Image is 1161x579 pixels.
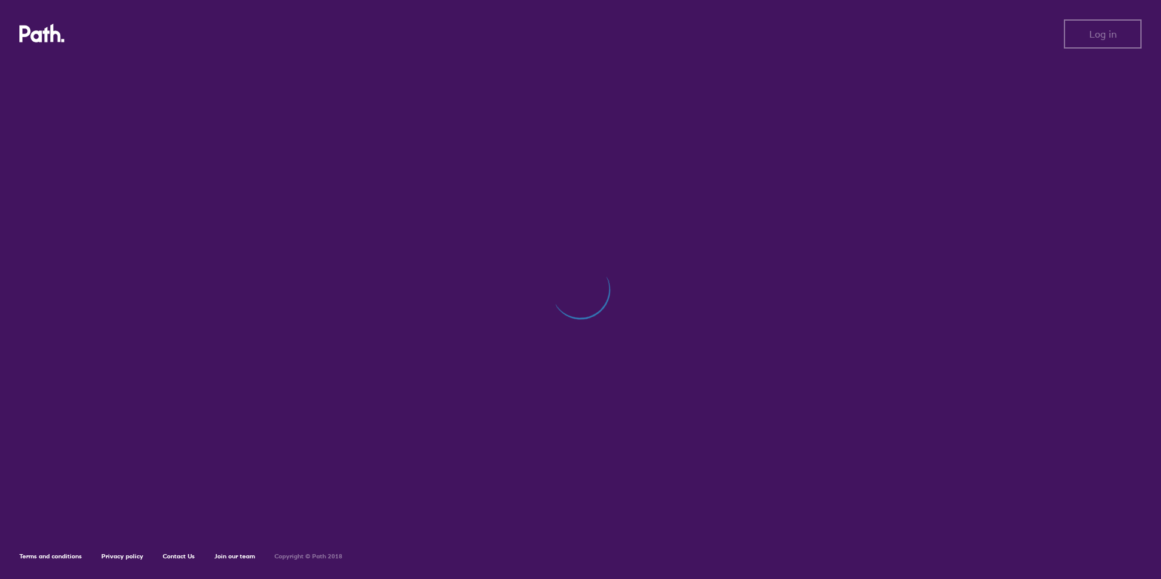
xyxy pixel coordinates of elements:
[1089,29,1117,39] span: Log in
[101,552,143,560] a: Privacy policy
[274,553,342,560] h6: Copyright © Path 2018
[163,552,195,560] a: Contact Us
[1064,19,1142,49] button: Log in
[214,552,255,560] a: Join our team
[19,552,82,560] a: Terms and conditions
